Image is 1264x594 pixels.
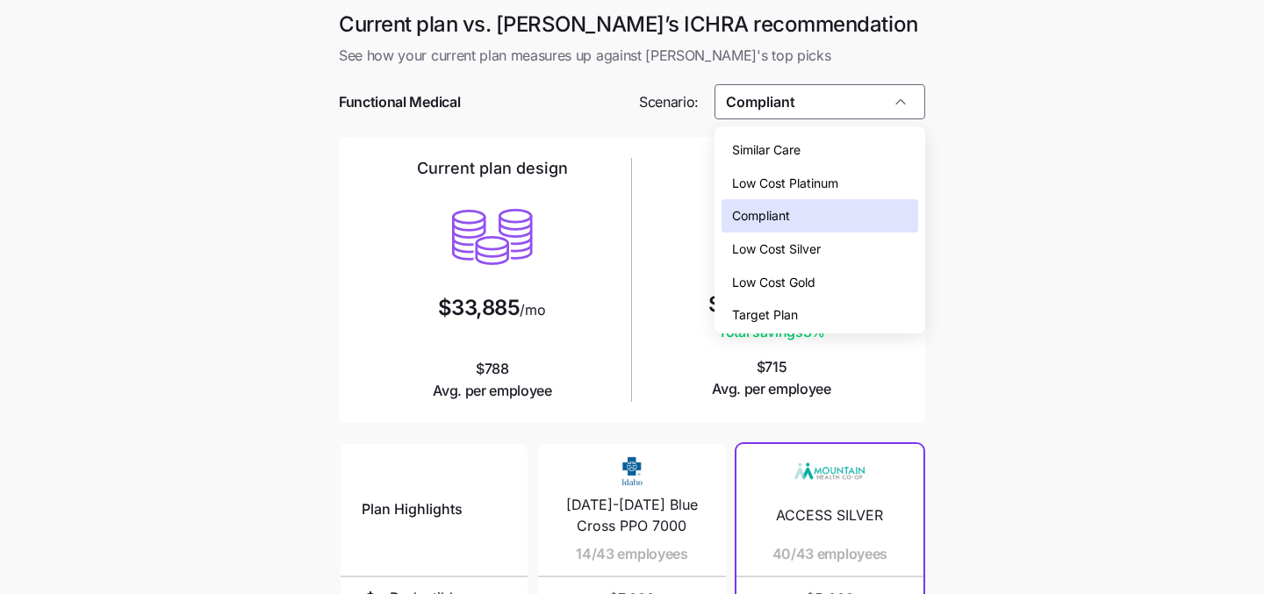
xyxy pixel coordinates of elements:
[794,454,865,488] img: Carrier
[639,91,699,113] span: Scenario:
[732,206,790,225] span: Compliant
[417,158,568,179] h2: Current plan design
[559,494,704,538] span: [DATE]-[DATE] Blue Cross PPO 7000
[732,305,798,325] span: Target Plan
[712,356,831,400] span: $715
[708,294,793,315] span: $32,986
[520,303,545,317] span: /mo
[732,240,821,259] span: Low Cost Silver
[732,273,815,292] span: Low Cost Gold
[362,498,463,520] span: Plan Highlights
[339,45,925,67] span: See how your current plan measures up against [PERSON_NAME]'s top picks
[776,505,883,526] span: ACCESS SILVER
[712,378,831,400] span: Avg. per employee
[438,297,521,318] span: $33,885
[339,11,925,38] h1: Current plan vs. [PERSON_NAME]’s ICHRA recommendation
[576,543,687,565] span: 14/43 employees
[339,91,460,113] span: Functional Medical
[732,174,838,193] span: Low Cost Platinum
[772,543,887,565] span: 40/43 employees
[708,321,836,343] span: Total savings 3 %
[732,140,801,160] span: Similar Care
[433,358,552,402] span: $788
[597,454,667,488] img: Carrier
[433,380,552,402] span: Avg. per employee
